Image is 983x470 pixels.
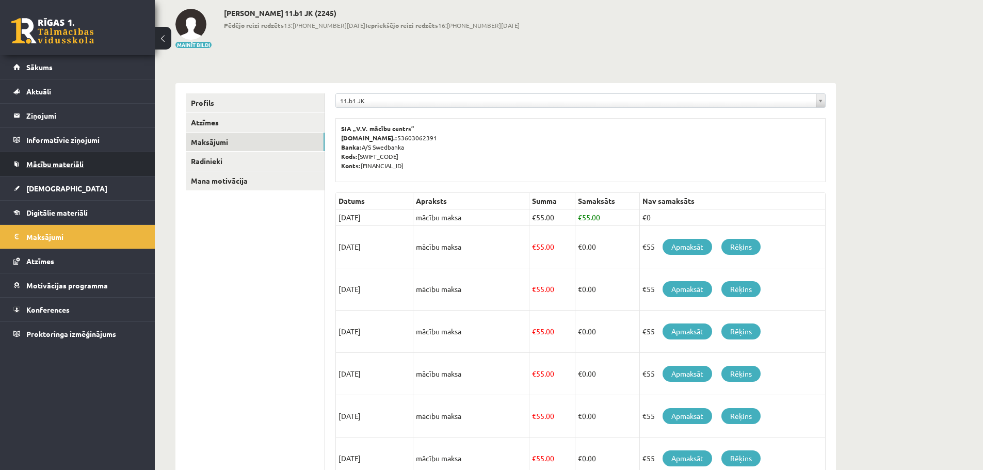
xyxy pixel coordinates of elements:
span: € [532,284,536,294]
span: Atzīmes [26,256,54,266]
a: Sākums [13,55,142,79]
a: Rēķins [721,239,761,255]
img: Natans Ginzburgs [175,9,206,40]
a: Maksājumi [186,133,325,152]
a: Mana motivācija [186,171,325,190]
th: Samaksāts [575,193,639,209]
td: 55.00 [529,311,575,353]
td: [DATE] [336,311,413,353]
b: Iepriekšējo reizi redzēts [365,21,438,29]
p: 53603062391 A/S Swedbanka [SWIFT_CODE] [FINANCIAL_ID] [341,124,820,170]
a: Rēķins [721,450,761,466]
span: € [532,242,536,251]
span: [DEMOGRAPHIC_DATA] [26,184,107,193]
td: [DATE] [336,268,413,311]
a: Apmaksāt [663,323,712,339]
b: [DOMAIN_NAME].: [341,134,397,142]
td: mācību maksa [413,209,529,226]
td: mācību maksa [413,353,529,395]
a: Radinieki [186,152,325,171]
b: SIA „V.V. mācību centrs” [341,124,415,133]
a: Motivācijas programma [13,273,142,297]
span: € [532,369,536,378]
span: Digitālie materiāli [26,208,88,217]
a: Atzīmes [13,249,142,273]
td: €55 [639,268,825,311]
a: Rēķins [721,366,761,382]
span: € [532,213,536,222]
td: €55 [639,226,825,268]
td: [DATE] [336,226,413,268]
a: Konferences [13,298,142,321]
span: Konferences [26,305,70,314]
a: Rēķins [721,323,761,339]
td: 55.00 [529,353,575,395]
td: 55.00 [575,209,639,226]
h2: [PERSON_NAME] 11.b1 JK (2245) [224,9,520,18]
a: Profils [186,93,325,112]
a: Rēķins [721,408,761,424]
a: Aktuāli [13,79,142,103]
a: Apmaksāt [663,239,712,255]
b: Konts: [341,161,361,170]
a: Ziņojumi [13,104,142,127]
td: €55 [639,395,825,437]
td: 0.00 [575,226,639,268]
legend: Ziņojumi [26,104,142,127]
th: Datums [336,193,413,209]
span: € [578,213,582,222]
b: Kods: [341,152,358,160]
a: Mācību materiāli [13,152,142,176]
td: €0 [639,209,825,226]
span: Motivācijas programma [26,281,108,290]
span: € [578,284,582,294]
span: Sākums [26,62,53,72]
td: 0.00 [575,311,639,353]
span: Proktoringa izmēģinājums [26,329,116,338]
button: Mainīt bildi [175,42,212,48]
th: Summa [529,193,575,209]
a: Apmaksāt [663,281,712,297]
span: Mācību materiāli [26,159,84,169]
legend: Maksājumi [26,225,142,249]
td: mācību maksa [413,311,529,353]
span: Aktuāli [26,87,51,96]
span: 13:[PHONE_NUMBER][DATE] 16:[PHONE_NUMBER][DATE] [224,21,520,30]
a: Informatīvie ziņojumi [13,128,142,152]
b: Banka: [341,143,362,151]
td: mācību maksa [413,268,529,311]
legend: Informatīvie ziņojumi [26,128,142,152]
td: 55.00 [529,268,575,311]
td: 0.00 [575,395,639,437]
a: Digitālie materiāli [13,201,142,224]
td: [DATE] [336,353,413,395]
td: 55.00 [529,226,575,268]
span: € [578,453,582,463]
td: 0.00 [575,268,639,311]
span: € [532,453,536,463]
a: Apmaksāt [663,408,712,424]
a: Apmaksāt [663,450,712,466]
span: € [578,327,582,336]
a: Atzīmes [186,113,325,132]
span: € [578,369,582,378]
b: Pēdējo reizi redzēts [224,21,284,29]
span: € [578,242,582,251]
span: € [532,411,536,420]
span: € [578,411,582,420]
a: 11.b1 JK [336,94,825,107]
td: mācību maksa [413,395,529,437]
a: Proktoringa izmēģinājums [13,322,142,346]
a: Rīgas 1. Tālmācības vidusskola [11,18,94,44]
th: Apraksts [413,193,529,209]
td: €55 [639,311,825,353]
a: Apmaksāt [663,366,712,382]
a: Rēķins [721,281,761,297]
th: Nav samaksāts [639,193,825,209]
td: 55.00 [529,209,575,226]
td: [DATE] [336,209,413,226]
td: €55 [639,353,825,395]
td: 55.00 [529,395,575,437]
a: [DEMOGRAPHIC_DATA] [13,176,142,200]
a: Maksājumi [13,225,142,249]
